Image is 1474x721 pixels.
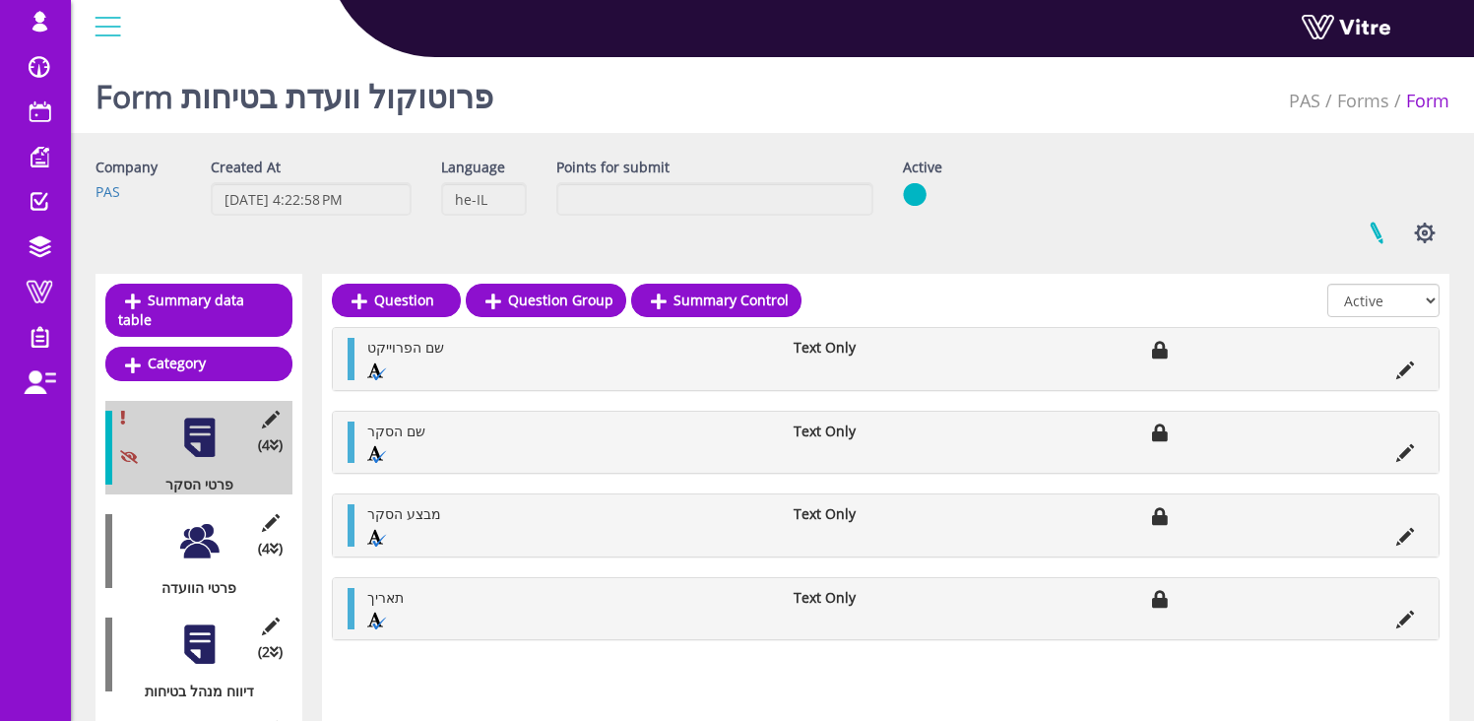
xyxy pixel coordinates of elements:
[631,284,801,317] a: Summary Control
[556,158,670,177] label: Points for submit
[258,435,283,455] span: (4 )
[903,158,942,177] label: Active
[367,422,425,440] span: שם הסקר
[105,347,292,380] a: Category
[1389,89,1449,114] li: Form
[1289,89,1320,112] a: PAS
[1337,89,1389,112] a: Forms
[466,284,626,317] a: Question Group
[784,588,943,608] li: Text Only
[332,284,461,317] a: Question
[784,422,943,441] li: Text Only
[96,49,493,133] h1: Form פרוטוקול וועדת בטיחות
[105,284,292,337] a: Summary data table
[96,182,120,201] a: PAS
[903,182,927,207] img: yes
[367,588,404,607] span: תאריך
[105,682,278,701] div: דיווח מנהל בטיחות
[96,158,158,177] label: Company
[105,475,278,494] div: פרטי הסקר
[784,504,943,524] li: Text Only
[784,338,943,358] li: Text Only
[441,158,505,177] label: Language
[367,338,444,357] span: שם הפרוייקט
[105,578,278,598] div: פרטי הוועדה
[258,539,283,558] span: (4 )
[258,642,283,662] span: (2 )
[367,504,441,523] span: מבצע הסקר
[211,158,281,177] label: Created At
